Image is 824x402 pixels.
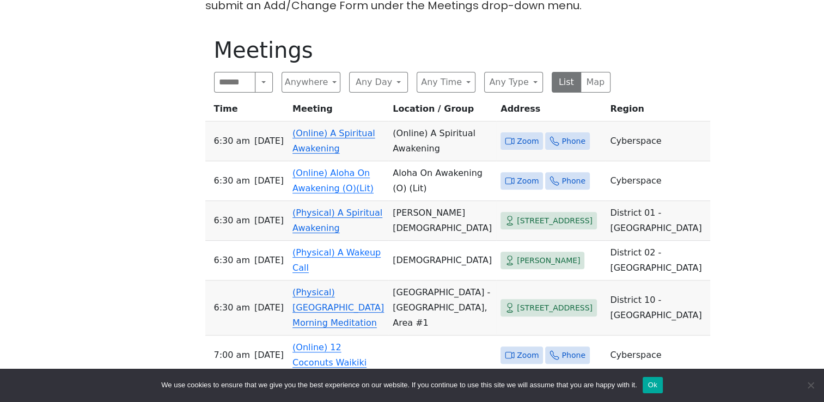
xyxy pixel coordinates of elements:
[214,173,250,188] span: 6:30 AM
[214,253,250,268] span: 6:30 AM
[388,121,496,161] td: (Online) A Spiritual Awakening
[606,241,710,281] td: District 02 - [GEOGRAPHIC_DATA]
[292,247,381,273] a: (Physical) A Wakeup Call
[561,174,585,188] span: Phone
[606,121,710,161] td: Cyberspace
[254,173,284,188] span: [DATE]
[254,133,284,149] span: [DATE]
[517,301,593,315] span: [STREET_ADDRESS]
[517,174,539,188] span: Zoom
[517,349,539,362] span: Zoom
[214,300,250,315] span: 6:30 AM
[606,336,710,375] td: Cyberspace
[214,133,250,149] span: 6:30 AM
[388,101,496,121] th: Location / Group
[292,287,384,328] a: (Physical) [GEOGRAPHIC_DATA] Morning Meditation
[388,201,496,241] td: [PERSON_NAME][DEMOGRAPHIC_DATA]
[255,72,272,93] button: Search
[643,377,663,393] button: Ok
[388,281,496,336] td: [GEOGRAPHIC_DATA] - [GEOGRAPHIC_DATA], Area #1
[517,135,539,148] span: Zoom
[282,72,340,93] button: Anywhere
[292,342,367,368] a: (Online) 12 Coconuts Waikiki
[561,349,585,362] span: Phone
[606,101,710,121] th: Region
[214,213,250,228] span: 6:30 AM
[417,72,475,93] button: Any Time
[496,101,606,121] th: Address
[254,348,284,363] span: [DATE]
[292,208,382,233] a: (Physical) A Spiritual Awakening
[254,253,284,268] span: [DATE]
[254,213,284,228] span: [DATE]
[388,161,496,201] td: Aloha On Awakening (O) (Lit)
[214,37,611,63] h1: Meetings
[606,281,710,336] td: District 10 - [GEOGRAPHIC_DATA]
[288,101,388,121] th: Meeting
[484,72,543,93] button: Any Type
[606,161,710,201] td: Cyberspace
[292,168,374,193] a: (Online) Aloha On Awakening (O)(Lit)
[517,214,593,228] span: [STREET_ADDRESS]
[805,380,816,391] span: No
[349,72,408,93] button: Any Day
[517,254,580,267] span: [PERSON_NAME]
[606,201,710,241] td: District 01 - [GEOGRAPHIC_DATA]
[561,135,585,148] span: Phone
[552,72,582,93] button: List
[581,72,611,93] button: Map
[388,241,496,281] td: [DEMOGRAPHIC_DATA]
[214,72,256,93] input: Search
[214,348,250,363] span: 7:00 AM
[161,380,637,391] span: We use cookies to ensure that we give you the best experience on our website. If you continue to ...
[205,101,289,121] th: Time
[292,128,375,154] a: (Online) A Spiritual Awakening
[254,300,284,315] span: [DATE]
